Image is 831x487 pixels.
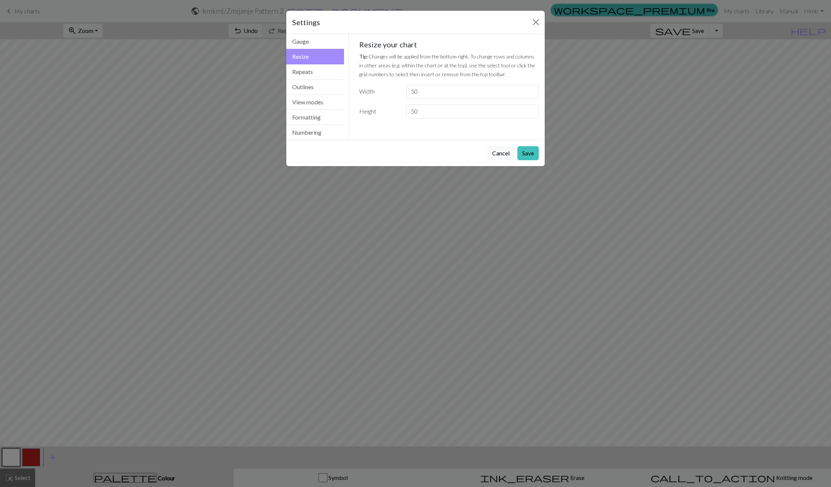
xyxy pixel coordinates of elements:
button: Cancel [487,146,514,160]
button: Close [530,16,542,28]
button: View modes [286,95,344,110]
button: Save [517,146,539,160]
button: Gauge [286,34,344,49]
h5: Settings [292,17,320,28]
small: Changes will be applied from the bottom right. To change rows and columns in other areas (e.g. wi... [359,53,535,77]
label: Width [355,84,402,98]
button: Outlines [286,80,344,95]
button: Formatting [286,110,344,125]
h5: Resize your chart [359,40,539,49]
strong: Tip: [359,53,368,60]
button: Resize [286,49,344,64]
label: Height [355,104,402,118]
button: Numbering [286,125,344,140]
button: Repeats [286,64,344,80]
